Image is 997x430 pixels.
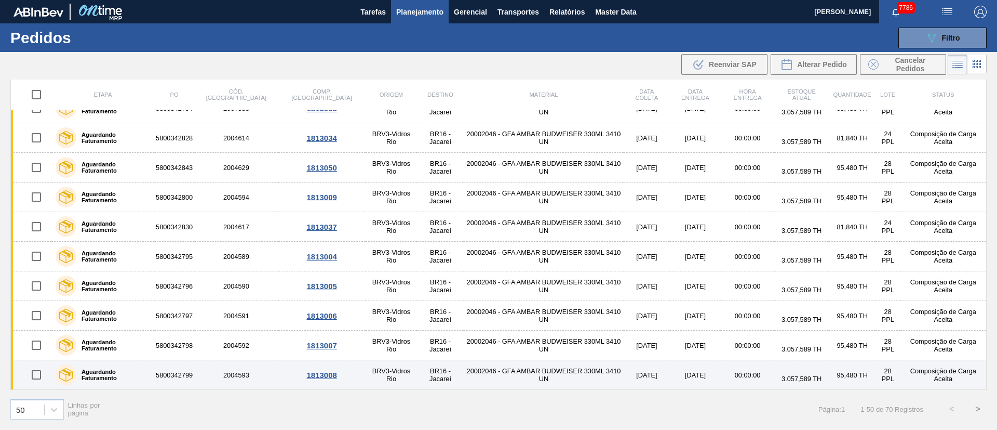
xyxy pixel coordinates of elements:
td: 00:00:00 [721,301,774,331]
td: BRV3-Vidros Rio [366,301,417,331]
span: Cancelar Pedidos [883,56,938,73]
span: Hora Entrega [734,88,762,101]
button: > [965,396,991,422]
td: 2004589 [194,242,278,271]
label: Aguardando Faturamento [76,280,150,292]
td: 95,480 TH [829,271,875,301]
label: Aguardando Faturamento [76,250,150,263]
td: 20002046 - GFA AMBAR BUDWEISER 330ML 3410 UN [464,212,624,242]
span: 3.057,589 TH [782,138,821,146]
td: 28 PPL [875,153,900,183]
span: Status [932,92,954,98]
td: 00:00:00 [721,123,774,153]
td: [DATE] [624,271,670,301]
span: Tarefas [360,6,386,18]
td: [DATE] [670,331,721,360]
td: 95,480 TH [829,301,875,331]
label: Aguardando Faturamento [76,161,150,174]
td: [DATE] [670,183,721,212]
td: 5800342828 [154,123,194,153]
td: BR16 - Jacareí [417,242,464,271]
a: Aguardando Faturamento58003427952004589BRV3-Vidros RioBR16 - Jacareí20002046 - GFA AMBAR BUDWEISE... [11,242,987,271]
span: Reenviar SAP [709,60,757,69]
span: Etapa [93,92,112,98]
td: 24 PPL [875,212,900,242]
td: [DATE] [624,360,670,390]
span: 3.057,589 TH [782,375,821,383]
td: 2004592 [194,331,278,360]
td: 00:00:00 [721,331,774,360]
td: BRV3-Vidros Rio [366,271,417,301]
span: 7786 [897,2,915,14]
span: Comp. [GEOGRAPHIC_DATA] [291,88,352,101]
td: [DATE] [670,360,721,390]
td: 00:00:00 [721,360,774,390]
button: Alterar Pedido [771,54,857,75]
td: 2004614 [194,123,278,153]
td: [DATE] [624,242,670,271]
td: 95,480 TH [829,242,875,271]
td: 00:00:00 [721,212,774,242]
div: Visão em Lista [948,55,967,74]
span: 3.057,589 TH [782,286,821,294]
td: 81,840 TH [829,212,875,242]
td: Composição de Carga Aceita [900,153,987,183]
td: Composição de Carga Aceita [900,212,987,242]
span: Transportes [497,6,539,18]
td: Composição de Carga Aceita [900,183,987,212]
td: [DATE] [624,123,670,153]
span: Data entrega [681,88,709,101]
td: 00:00:00 [721,183,774,212]
td: 28 PPL [875,360,900,390]
label: Aguardando Faturamento [76,339,150,351]
td: [DATE] [624,183,670,212]
div: 1813008 [280,371,364,380]
td: 00:00:00 [721,271,774,301]
td: 5800342799 [154,360,194,390]
td: BRV3-Vidros Rio [366,212,417,242]
button: Cancelar Pedidos [860,54,946,75]
label: Aguardando Faturamento [76,191,150,203]
span: 3.057,589 TH [782,316,821,323]
span: 3.057,589 TH [782,256,821,264]
td: [DATE] [670,123,721,153]
a: Aguardando Faturamento58003427982004592BRV3-Vidros RioBR16 - Jacareí20002046 - GFA AMBAR BUDWEISE... [11,331,987,360]
td: [DATE] [624,301,670,331]
span: 3.057,589 TH [782,345,821,353]
td: Composição de Carga Aceita [900,360,987,390]
a: Aguardando Faturamento58003428002004594BRV3-Vidros RioBR16 - Jacareí20002046 - GFA AMBAR BUDWEISE... [11,183,987,212]
td: 20002046 - GFA AMBAR BUDWEISER 330ML 3410 UN [464,242,624,271]
div: 1813050 [280,163,364,172]
td: Composição de Carga Aceita [900,301,987,331]
img: Logout [974,6,987,18]
td: 00:00:00 [721,242,774,271]
a: Aguardando Faturamento58003428432004629BRV3-Vidros RioBR16 - Jacareí20002046 - GFA AMBAR BUDWEISE... [11,153,987,183]
label: Aguardando Faturamento [76,309,150,322]
td: [DATE] [624,331,670,360]
td: [DATE] [670,153,721,183]
td: BR16 - Jacareí [417,360,464,390]
td: BR16 - Jacareí [417,331,464,360]
td: [DATE] [670,242,721,271]
td: 2004593 [194,360,278,390]
td: 5800342797 [154,301,194,331]
span: Lote [880,92,895,98]
span: Página : 1 [818,406,845,413]
td: BRV3-Vidros Rio [366,153,417,183]
td: BRV3-Vidros Rio [366,242,417,271]
td: BR16 - Jacareí [417,183,464,212]
td: 20002046 - GFA AMBAR BUDWEISER 330ML 3410 UN [464,271,624,301]
td: 28 PPL [875,183,900,212]
span: Data coleta [635,88,658,101]
label: Aguardando Faturamento [76,220,150,233]
td: 5800342830 [154,212,194,242]
span: 3.057,589 TH [782,197,821,205]
td: 95,480 TH [829,360,875,390]
div: Visão em Cards [967,55,987,74]
button: Reenviar SAP [681,54,767,75]
span: Material [529,92,558,98]
td: BRV3-Vidros Rio [366,183,417,212]
span: Origem [380,92,403,98]
span: Relatórios [549,6,585,18]
span: PO [170,92,179,98]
